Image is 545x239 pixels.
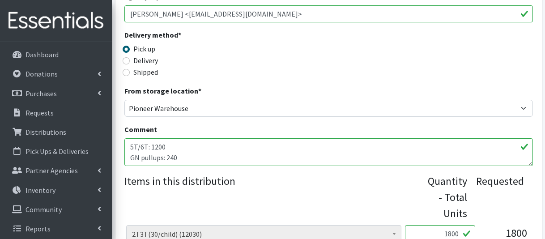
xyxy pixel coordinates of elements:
abbr: required [178,30,181,39]
p: Inventory [26,186,55,195]
a: Requests [4,104,108,122]
p: Reports [26,224,51,233]
p: Purchases [26,89,57,98]
abbr: required [198,86,201,95]
p: Donations [26,69,58,78]
p: Requests [26,108,54,117]
a: Pick Ups & Deliveries [4,142,108,160]
p: Distributions [26,128,66,137]
a: Reports [4,220,108,238]
p: Partner Agencies [26,166,78,175]
legend: Delivery method [124,30,226,43]
textarea: 5T/6T: 1200 GN pullups: 240 Size 7: 1000 Allergies- 200 size 6 Rascals 200 size 3 Luvs [124,138,533,166]
a: Partner Agencies [4,162,108,179]
label: From storage location [124,85,201,96]
div: Quantity - Total Units [428,173,467,222]
p: Community [26,205,62,214]
a: Inventory [4,181,108,199]
p: Pick Ups & Deliveries [26,147,89,156]
legend: Items in this distribution [124,173,428,218]
label: Shipped [133,67,158,77]
label: Delivery [133,55,158,66]
a: Purchases [4,85,108,102]
div: Requested [476,173,524,222]
img: HumanEssentials [4,6,108,36]
a: Donations [4,65,108,83]
label: Pick up [133,43,155,54]
a: Community [4,201,108,218]
a: Dashboard [4,46,108,64]
a: Distributions [4,123,108,141]
p: Dashboard [26,50,59,59]
label: Comment [124,124,157,135]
